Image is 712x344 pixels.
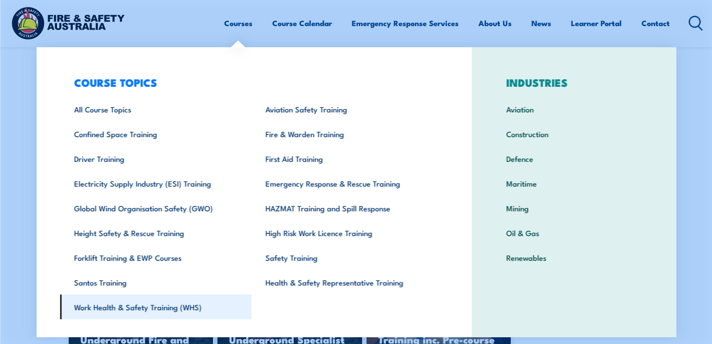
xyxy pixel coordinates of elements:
[352,11,459,35] a: Emergency Response Services
[60,171,252,196] a: Electricity Supply Industry (ESI) Training
[492,220,655,245] a: Oil & Gas
[492,245,655,270] a: Renewables
[252,245,443,270] a: Safety Training
[60,295,252,319] a: Work Health & Safety Training (WHS)
[252,121,443,146] a: Fire & Warden Training
[252,171,443,196] a: Emergency Response & Rescue Training
[60,121,252,146] a: Confined Space Training
[60,270,252,295] a: Santos Training
[478,11,512,35] a: About Us
[252,220,443,245] a: High Risk Work Licence Training
[60,245,252,270] a: Forklift Training & EWP Courses
[60,196,252,220] a: Global Wind Organisation Safety (GWO)
[60,146,252,171] a: Driver Training
[272,11,332,35] a: Course Calendar
[252,97,443,121] a: Aviation Safety Training
[492,196,655,220] a: Mining
[571,11,622,35] a: Learner Portal
[60,76,443,89] h3: COURSE TOPICS
[492,146,655,171] a: Defence
[492,76,655,89] h3: INDUSTRIES
[60,220,252,245] a: Height Safety & Rescue Training
[641,11,670,35] a: Contact
[492,121,655,146] a: Construction
[224,11,252,35] a: Courses
[252,146,443,171] a: First Aid Training
[252,196,443,220] a: HAZMAT Training and Spill Response
[531,11,551,35] a: News
[492,97,655,121] a: Aviation
[252,270,443,295] a: Health & Safety Representative Training
[60,97,252,121] a: All Course Topics
[492,171,655,196] a: Maritime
